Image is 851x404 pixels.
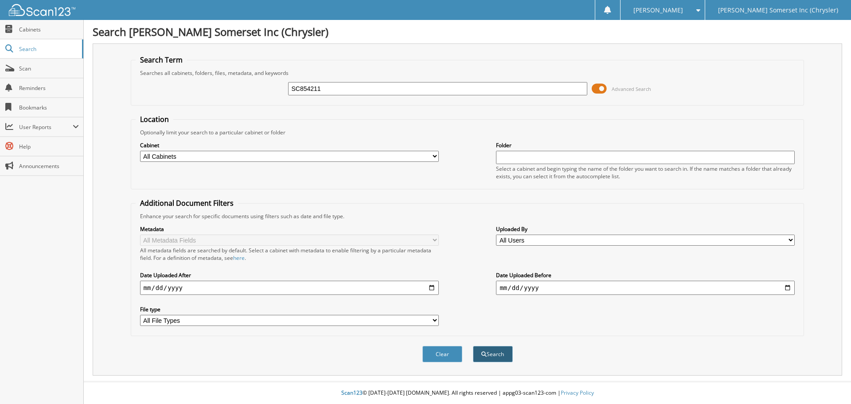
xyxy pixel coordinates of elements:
[140,247,439,262] div: All metadata fields are searched by default. Select a cabinet with metadata to enable filtering b...
[140,225,439,233] label: Metadata
[140,141,439,149] label: Cabinet
[633,8,683,13] span: [PERSON_NAME]
[496,271,795,279] label: Date Uploaded Before
[19,143,79,150] span: Help
[140,281,439,295] input: start
[136,114,173,124] legend: Location
[136,129,800,136] div: Optionally limit your search to a particular cabinet or folder
[19,65,79,72] span: Scan
[140,306,439,313] label: File type
[136,212,800,220] div: Enhance your search for specific documents using filters such as date and file type.
[233,254,245,262] a: here
[718,8,838,13] span: [PERSON_NAME] Somerset Inc (Chrysler)
[136,55,187,65] legend: Search Term
[136,69,800,77] div: Searches all cabinets, folders, files, metadata, and keywords
[496,141,795,149] label: Folder
[140,271,439,279] label: Date Uploaded After
[561,389,594,396] a: Privacy Policy
[496,225,795,233] label: Uploaded By
[807,361,851,404] iframe: Chat Widget
[93,24,842,39] h1: Search [PERSON_NAME] Somerset Inc (Chrysler)
[19,45,78,53] span: Search
[19,162,79,170] span: Announcements
[496,281,795,295] input: end
[19,104,79,111] span: Bookmarks
[19,123,73,131] span: User Reports
[422,346,462,362] button: Clear
[341,389,363,396] span: Scan123
[473,346,513,362] button: Search
[136,198,238,208] legend: Additional Document Filters
[19,26,79,33] span: Cabinets
[9,4,75,16] img: scan123-logo-white.svg
[19,84,79,92] span: Reminders
[496,165,795,180] div: Select a cabinet and begin typing the name of the folder you want to search in. If the name match...
[612,86,651,92] span: Advanced Search
[84,382,851,404] div: © [DATE]-[DATE] [DOMAIN_NAME]. All rights reserved | appg03-scan123-com |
